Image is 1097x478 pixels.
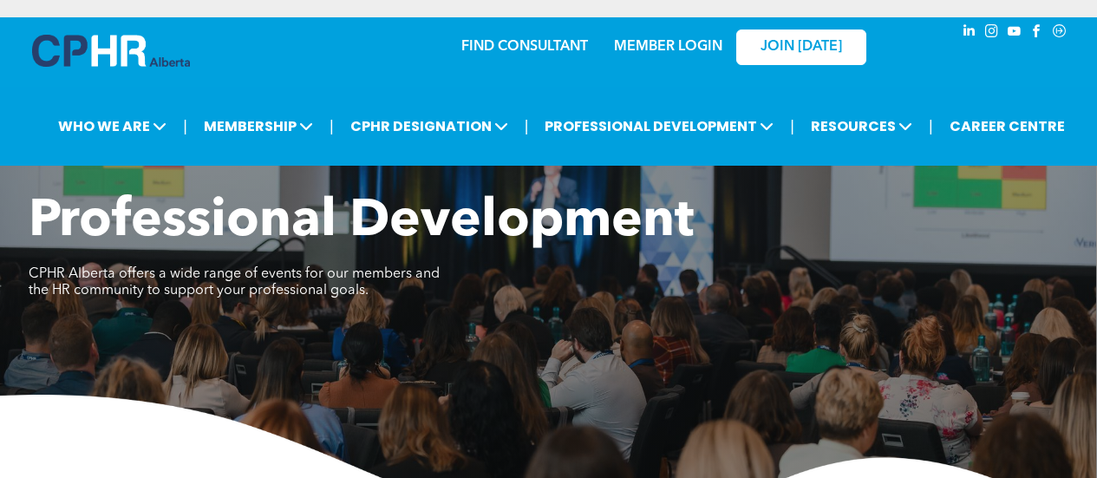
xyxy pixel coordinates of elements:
[761,39,842,56] span: JOIN [DATE]
[944,110,1070,142] a: CAREER CENTRE
[539,110,779,142] span: PROFESSIONAL DEVELOPMENT
[790,108,794,144] li: |
[199,110,318,142] span: MEMBERSHIP
[960,22,979,45] a: linkedin
[29,267,440,298] span: CPHR Alberta offers a wide range of events for our members and the HR community to support your p...
[736,29,866,65] a: JOIN [DATE]
[330,108,334,144] li: |
[1050,22,1069,45] a: Social network
[29,196,694,248] span: Professional Development
[183,108,187,144] li: |
[983,22,1002,45] a: instagram
[614,40,722,54] a: MEMBER LOGIN
[461,40,588,54] a: FIND CONSULTANT
[929,108,933,144] li: |
[53,110,172,142] span: WHO WE ARE
[1028,22,1047,45] a: facebook
[806,110,917,142] span: RESOURCES
[345,110,513,142] span: CPHR DESIGNATION
[1005,22,1024,45] a: youtube
[32,35,190,67] img: A blue and white logo for cp alberta
[525,108,529,144] li: |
